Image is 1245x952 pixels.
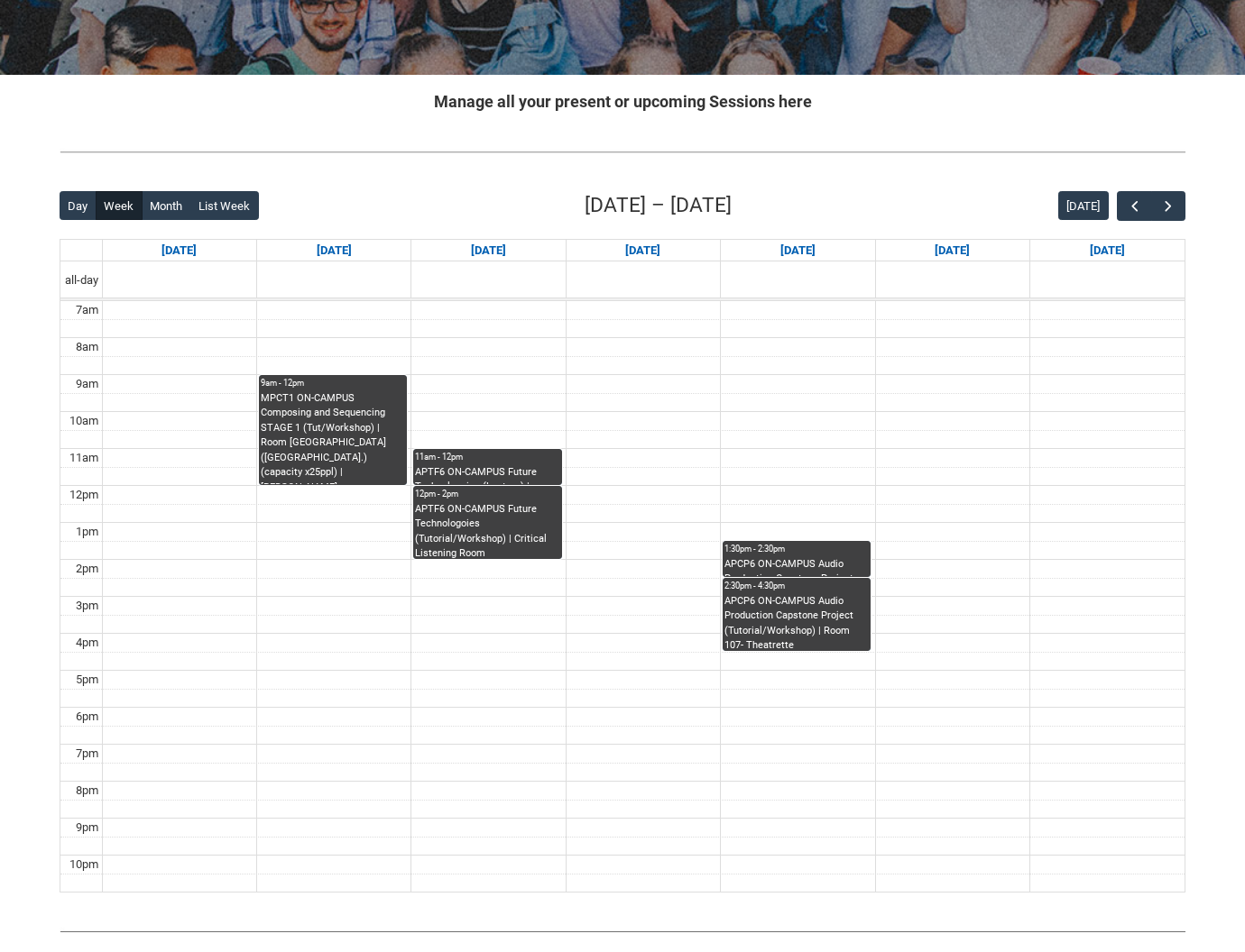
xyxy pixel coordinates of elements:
h2: Manage all your present or upcoming Sessions here [60,89,1185,114]
button: Next Week [1151,191,1185,221]
div: 12pm - 2pm [415,488,559,500]
div: 4pm [72,634,102,652]
button: [DATE] [1058,191,1109,220]
div: 1pm [72,523,102,541]
div: 2:30pm - 4:30pm [724,580,869,592]
div: 7pm [72,745,102,763]
img: REDU_GREY_LINE [60,142,1185,161]
div: 11am [66,449,102,467]
button: Month [142,191,191,220]
div: 12pm [66,486,102,504]
a: Go to September 14, 2025 [158,240,200,261]
span: all-day [61,271,102,289]
div: 5pm [72,671,102,689]
div: MPCT1 ON-CAMPUS Composing and Sequencing STAGE 1 (Tut/Workshop) | Room [GEOGRAPHIC_DATA] ([GEOGRA... [261,391,405,485]
div: 8pm [72,782,102,800]
a: Go to September 20, 2025 [1086,240,1129,261]
div: APTF6 ON-CAMPUS Future Technologoies (Tutorial/Workshop) | Critical Listening Room ([GEOGRAPHIC_D... [415,502,559,559]
div: 9am - 12pm [261,377,405,389]
div: APTF6 ON-CAMPUS Future Technologoies (Lecture) | Critical Listening Room ([GEOGRAPHIC_DATA].) (ca... [415,465,559,485]
a: Go to September 19, 2025 [931,240,973,261]
div: 2pm [72,560,102,578]
div: 7am [72,301,102,319]
a: Go to September 16, 2025 [467,240,510,261]
div: 10pm [66,856,102,874]
img: REDU_GREY_LINE [60,921,1185,940]
button: Week [96,191,143,220]
div: 8am [72,338,102,356]
div: 11am - 12pm [415,451,559,463]
div: 6pm [72,708,102,726]
a: Go to September 15, 2025 [313,240,355,261]
a: Go to September 17, 2025 [622,240,664,261]
div: 9am [72,375,102,393]
div: 9pm [72,819,102,837]
div: 3pm [72,597,102,615]
a: Go to September 18, 2025 [777,240,819,261]
div: 10am [66,412,102,430]
h2: [DATE] – [DATE] [585,190,732,221]
div: APCP6 ON-CAMPUS Audio Production Capstone Project (Tutorial/Workshop) | Room 107- Theatrette ([GE... [724,594,869,651]
div: 1:30pm - 2:30pm [724,543,869,555]
button: List Week [190,191,259,220]
button: Day [60,191,97,220]
div: APCP6 ON-CAMPUS Audio Production Capstone Project (LECTURE) | Room 107- Theatrette ([GEOGRAPHIC_D... [724,557,869,577]
button: Previous Week [1117,191,1151,221]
